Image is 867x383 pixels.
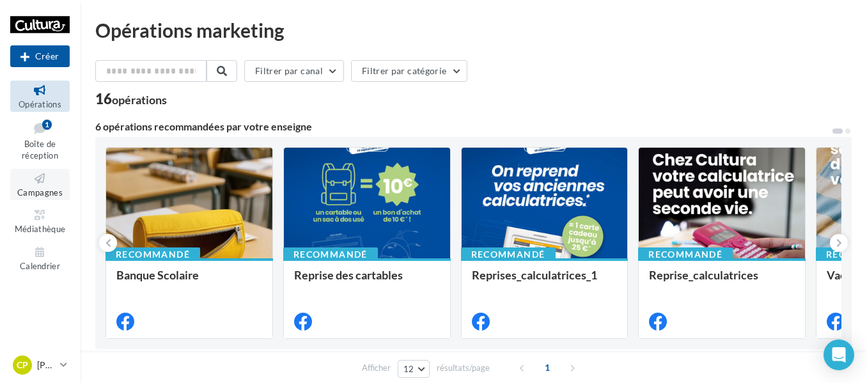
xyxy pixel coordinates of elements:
[22,139,58,161] span: Boîte de réception
[95,20,852,40] div: Opérations marketing
[37,359,55,371] p: [PERSON_NAME]
[10,117,70,164] a: Boîte de réception1
[95,92,167,106] div: 16
[17,187,63,198] span: Campagnes
[116,268,199,282] span: Banque Scolaire
[10,205,70,237] a: Médiathèque
[461,247,556,262] div: Recommandé
[537,357,558,378] span: 1
[10,45,70,67] div: Nouvelle campagne
[398,360,430,378] button: 12
[294,268,403,282] span: Reprise des cartables
[283,247,378,262] div: Recommandé
[362,362,391,374] span: Afficher
[105,247,200,262] div: Recommandé
[403,364,414,374] span: 12
[824,340,854,370] div: Open Intercom Messenger
[437,362,490,374] span: résultats/page
[10,353,70,377] a: CP [PERSON_NAME]
[351,60,467,82] button: Filtrer par catégorie
[95,121,831,132] div: 6 opérations recommandées par votre enseigne
[638,247,733,262] div: Recommandé
[17,359,28,371] span: CP
[244,60,344,82] button: Filtrer par canal
[472,268,597,282] span: Reprises_calculatrices_1
[10,81,70,112] a: Opérations
[10,45,70,67] button: Créer
[112,94,167,106] div: opérations
[649,268,758,282] span: Reprise_calculatrices
[10,169,70,200] a: Campagnes
[20,261,60,271] span: Calendrier
[42,120,52,130] div: 1
[15,224,66,234] span: Médiathèque
[10,242,70,274] a: Calendrier
[19,99,61,109] span: Opérations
